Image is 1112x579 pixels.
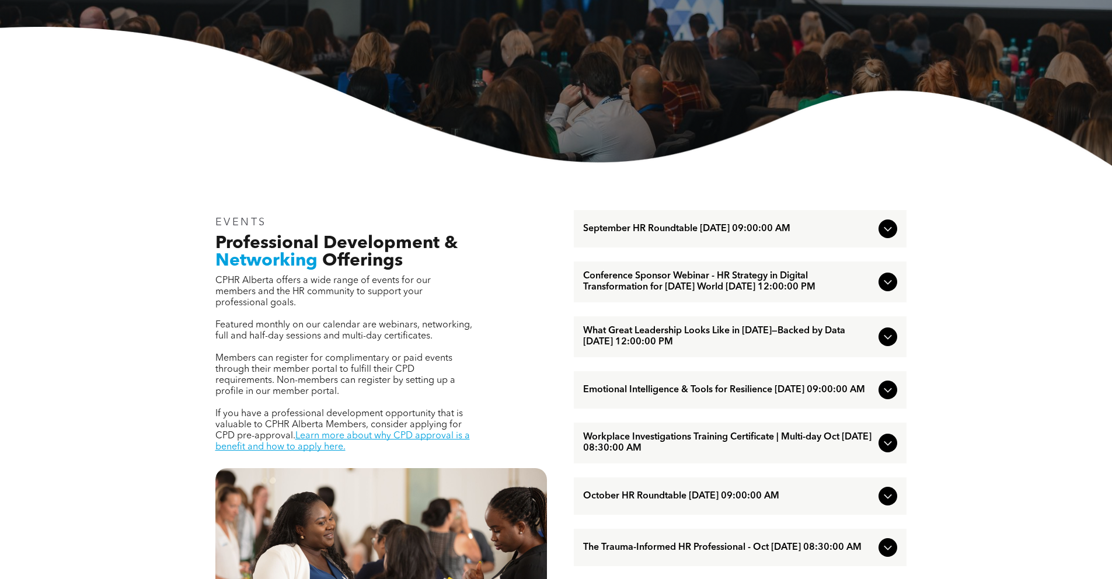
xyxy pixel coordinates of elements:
span: The Trauma-Informed HR Professional - Oct [DATE] 08:30:00 AM [583,542,874,553]
span: If you have a professional development opportunity that is valuable to CPHR Alberta Members, cons... [215,409,463,441]
span: Workplace Investigations Training Certificate | Multi-day Oct [DATE] 08:30:00 AM [583,432,874,454]
span: October HR Roundtable [DATE] 09:00:00 AM [583,491,874,502]
a: Learn more about why CPD approval is a benefit and how to apply here. [215,431,470,452]
span: September HR Roundtable [DATE] 09:00:00 AM [583,224,874,235]
span: Professional Development & [215,235,458,252]
span: Featured monthly on our calendar are webinars, networking, full and half-day sessions and multi-d... [215,320,472,341]
span: What Great Leadership Looks Like in [DATE]—Backed by Data [DATE] 12:00:00 PM [583,326,874,348]
span: Emotional Intelligence & Tools for Resilience [DATE] 09:00:00 AM [583,385,874,396]
span: EVENTS [215,217,267,228]
span: Conference Sponsor Webinar - HR Strategy in Digital Transformation for [DATE] World [DATE] 12:00:... [583,271,874,293]
span: Offerings [322,252,403,270]
span: Networking [215,252,318,270]
span: CPHR Alberta offers a wide range of events for our members and the HR community to support your p... [215,276,431,308]
span: Members can register for complimentary or paid events through their member portal to fulfill thei... [215,354,455,396]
